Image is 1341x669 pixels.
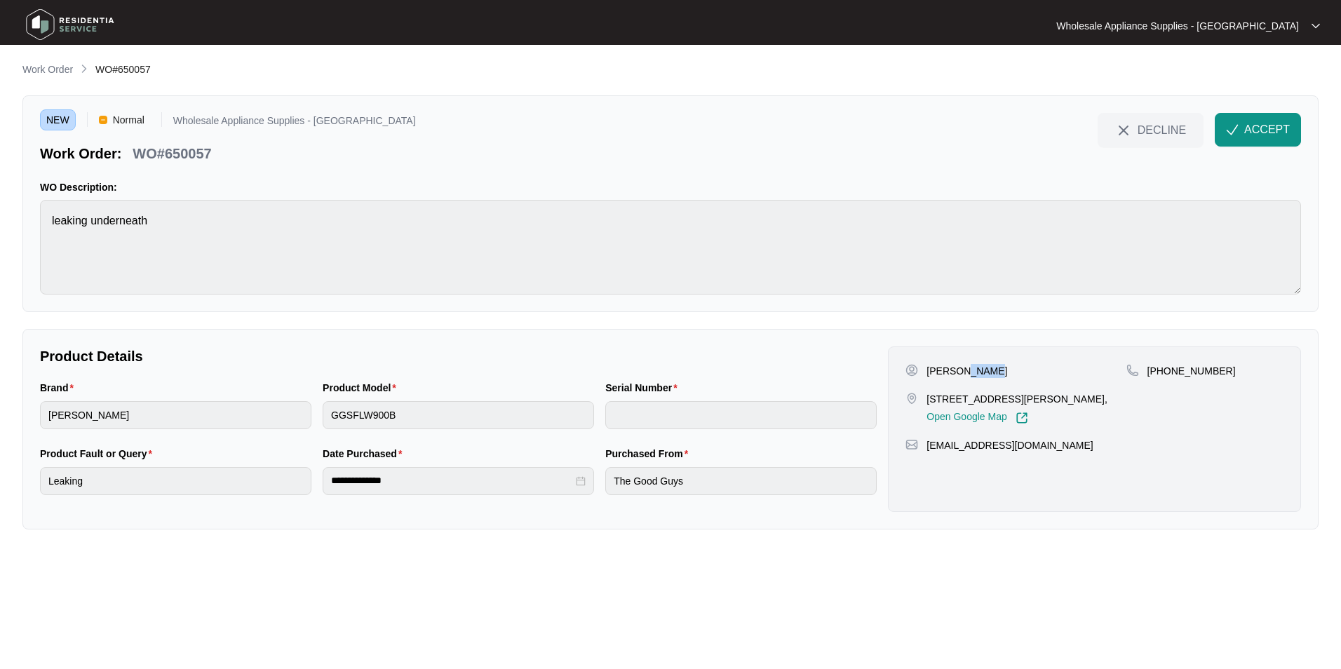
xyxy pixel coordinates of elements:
input: Brand [40,401,311,429]
input: Date Purchased [331,473,573,488]
a: Open Google Map [926,412,1027,424]
img: Link-External [1016,412,1028,424]
span: DECLINE [1138,122,1186,137]
label: Serial Number [605,381,682,395]
img: dropdown arrow [1312,22,1320,29]
p: WO Description: [40,180,1301,194]
span: WO#650057 [95,64,151,75]
a: Work Order [20,62,76,78]
img: residentia service logo [21,4,119,46]
button: check-IconACCEPT [1215,113,1301,147]
label: Product Fault or Query [40,447,158,461]
img: map-pin [905,438,918,451]
img: Vercel Logo [99,116,107,124]
img: map-pin [1126,364,1139,377]
img: chevron-right [79,63,90,74]
p: [EMAIL_ADDRESS][DOMAIN_NAME] [926,438,1093,452]
p: Wholesale Appliance Supplies - [GEOGRAPHIC_DATA] [1056,19,1299,33]
span: ACCEPT [1244,121,1290,138]
p: Work Order [22,62,73,76]
span: NEW [40,109,76,130]
label: Date Purchased [323,447,407,461]
p: Wholesale Appliance Supplies - [GEOGRAPHIC_DATA] [173,116,416,130]
p: [PERSON_NAME] [926,364,1007,378]
img: map-pin [905,392,918,405]
p: Work Order: [40,144,121,163]
span: Normal [107,109,150,130]
img: user-pin [905,364,918,377]
img: close-Icon [1115,122,1132,139]
p: Product Details [40,346,877,366]
input: Product Fault or Query [40,467,311,495]
input: Product Model [323,401,594,429]
p: [PHONE_NUMBER] [1147,364,1236,378]
p: WO#650057 [133,144,211,163]
input: Purchased From [605,467,877,495]
input: Serial Number [605,401,877,429]
label: Purchased From [605,447,694,461]
label: Brand [40,381,79,395]
textarea: leaking underneath [40,200,1301,295]
label: Product Model [323,381,402,395]
p: [STREET_ADDRESS][PERSON_NAME], [926,392,1107,406]
img: check-Icon [1226,123,1239,136]
button: close-IconDECLINE [1098,113,1204,147]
